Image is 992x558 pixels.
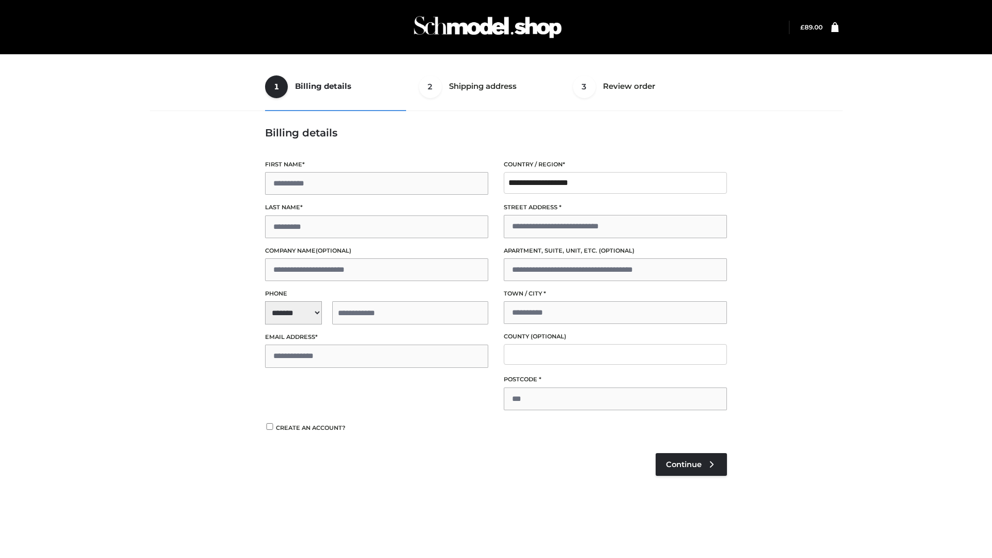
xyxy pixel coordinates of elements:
[276,424,346,431] span: Create an account?
[666,460,702,469] span: Continue
[504,289,727,299] label: Town / City
[656,453,727,476] a: Continue
[265,203,488,212] label: Last name
[265,127,727,139] h3: Billing details
[800,23,823,31] a: £89.00
[265,289,488,299] label: Phone
[504,332,727,342] label: County
[410,7,565,48] img: Schmodel Admin 964
[316,247,351,254] span: (optional)
[265,246,488,256] label: Company name
[265,160,488,169] label: First name
[531,333,566,340] span: (optional)
[800,23,823,31] bdi: 89.00
[265,332,488,342] label: Email address
[504,375,727,384] label: Postcode
[265,423,274,430] input: Create an account?
[599,247,634,254] span: (optional)
[800,23,804,31] span: £
[504,246,727,256] label: Apartment, suite, unit, etc.
[504,203,727,212] label: Street address
[504,160,727,169] label: Country / Region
